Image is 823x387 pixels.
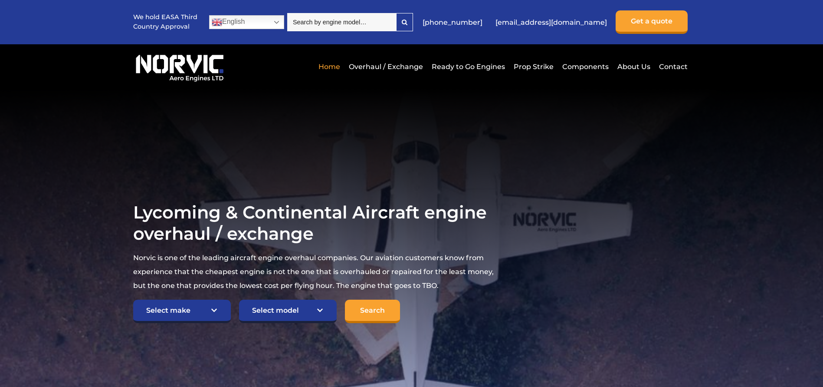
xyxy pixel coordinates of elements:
a: Home [316,56,342,77]
a: English [209,15,284,29]
a: [EMAIL_ADDRESS][DOMAIN_NAME] [491,12,611,33]
p: We hold EASA Third Country Approval [133,13,198,31]
h1: Lycoming & Continental Aircraft engine overhaul / exchange [133,202,495,244]
input: Search [345,300,400,323]
a: Prop Strike [512,56,556,77]
a: Get a quote [616,10,688,34]
img: Norvic Aero Engines logo [133,51,226,82]
a: About Us [615,56,652,77]
input: Search by engine model… [287,13,396,31]
img: en [212,17,222,27]
a: Contact [657,56,688,77]
a: Components [560,56,611,77]
a: Overhaul / Exchange [347,56,425,77]
a: [PHONE_NUMBER] [418,12,487,33]
p: Norvic is one of the leading aircraft engine overhaul companies. Our aviation customers know from... [133,251,495,293]
a: Ready to Go Engines [430,56,507,77]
